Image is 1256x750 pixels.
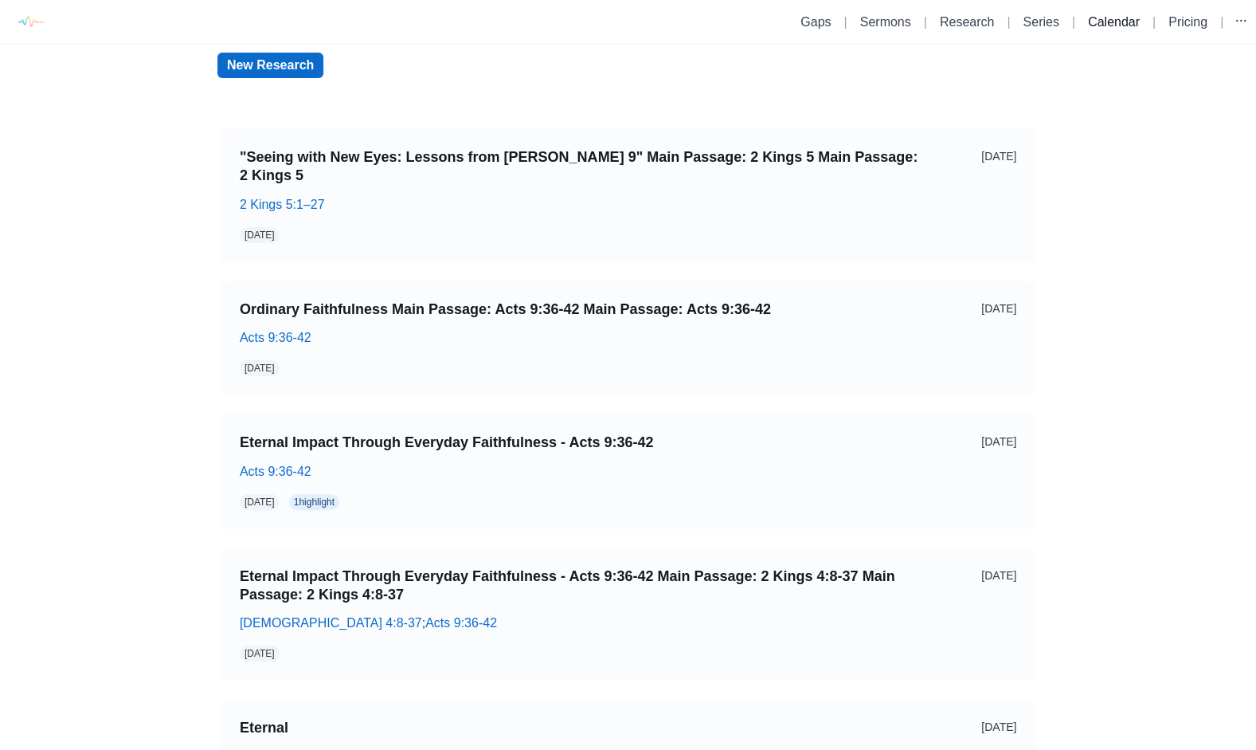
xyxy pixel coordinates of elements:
[240,567,921,605] a: Eternal Impact Through Everyday Faithfulness - Acts 9:36-42 Main Passage: 2 Kings 4:8-37 Main Pas...
[245,228,275,242] span: [DATE]
[860,15,911,29] a: Sermons
[933,719,1016,736] p: [DATE]
[240,300,921,319] a: Ordinary Faithfulness Main Passage: Acts 9:36-42 Main Passage: Acts 9:36-42
[240,331,311,344] a: Acts 9:36-42
[245,495,275,509] span: [DATE]
[1168,15,1207,29] a: Pricing
[933,300,1016,317] p: [DATE]
[918,13,933,32] li: |
[933,434,1016,450] p: [DATE]
[240,719,921,737] a: Eternal
[217,53,323,78] a: New Research
[1023,15,1058,29] a: Series
[12,4,48,40] img: logo
[294,495,335,509] span: 1 highlight
[933,148,1016,165] p: [DATE]
[240,434,921,452] a: Eternal Impact Through Everyday Faithfulness - Acts 9:36-42
[940,15,994,29] a: Research
[245,646,275,661] span: [DATE]
[1000,13,1016,32] li: |
[1066,13,1082,32] li: |
[1088,15,1140,29] a: Calendar
[425,616,497,630] a: Acts 9:36-42
[240,614,921,633] p: ;
[837,13,853,32] li: |
[933,567,1016,584] p: [DATE]
[240,148,921,186] a: "Seeing with New Eyes: Lessons from [PERSON_NAME] 9" Main Passage: 2 Kings 5 Main Passage: 2 Kings 5
[240,616,422,630] a: [DEMOGRAPHIC_DATA] 4:8-37
[240,198,325,211] a: 2 Kings 5:1–27
[800,15,831,29] a: Gaps
[1214,13,1230,32] li: |
[1146,13,1162,32] li: |
[245,361,275,375] span: [DATE]
[1176,670,1237,731] iframe: Drift Widget Chat Controller
[240,465,311,478] a: Acts 9:36-42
